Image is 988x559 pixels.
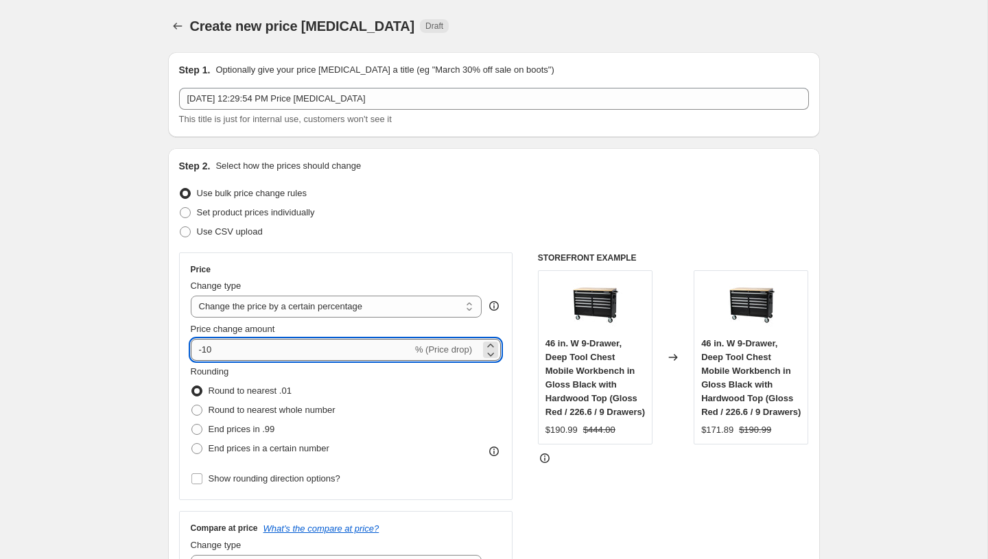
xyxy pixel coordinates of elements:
span: Rounding [191,366,229,377]
input: -15 [191,339,412,361]
strike: $190.99 [739,423,771,437]
p: Optionally give your price [MEDICAL_DATA] a title (eg "March 30% off sale on boots") [215,63,554,77]
span: End prices in .99 [209,424,275,434]
span: 46 in. W 9-Drawer, Deep Tool Chest Mobile Workbench in Gloss Black with Hardwood Top (Gloss Red /... [701,338,801,417]
strike: $444.00 [583,423,615,437]
span: Round to nearest whole number [209,405,336,415]
button: Price change jobs [168,16,187,36]
div: help [487,299,501,313]
img: 841f18e9203efdcba1004cde6a79b4c6_f2586d7b-15d1-45d9-99e4-7b548dc925f1_80x.jpg [567,278,622,333]
span: Set product prices individually [197,207,315,217]
span: Show rounding direction options? [209,473,340,484]
span: Change type [191,281,242,291]
h3: Price [191,264,211,275]
span: This title is just for internal use, customers won't see it [179,114,392,124]
input: 30% off holiday sale [179,88,809,110]
div: $190.99 [545,423,578,437]
p: Select how the prices should change [215,159,361,173]
span: % (Price drop) [415,344,472,355]
span: Change type [191,540,242,550]
h2: Step 2. [179,159,211,173]
span: Round to nearest .01 [209,385,292,396]
div: $171.89 [701,423,733,437]
span: Price change amount [191,324,275,334]
span: Use CSV upload [197,226,263,237]
button: What's the compare at price? [263,523,379,534]
img: 841f18e9203efdcba1004cde6a79b4c6_f2586d7b-15d1-45d9-99e4-7b548dc925f1_80x.jpg [724,278,779,333]
h2: Step 1. [179,63,211,77]
span: Use bulk price change rules [197,188,307,198]
h3: Compare at price [191,523,258,534]
span: Create new price [MEDICAL_DATA] [190,19,415,34]
span: 46 in. W 9-Drawer, Deep Tool Chest Mobile Workbench in Gloss Black with Hardwood Top (Gloss Red /... [545,338,645,417]
span: End prices in a certain number [209,443,329,453]
span: Draft [425,21,443,32]
h6: STOREFRONT EXAMPLE [538,252,809,263]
